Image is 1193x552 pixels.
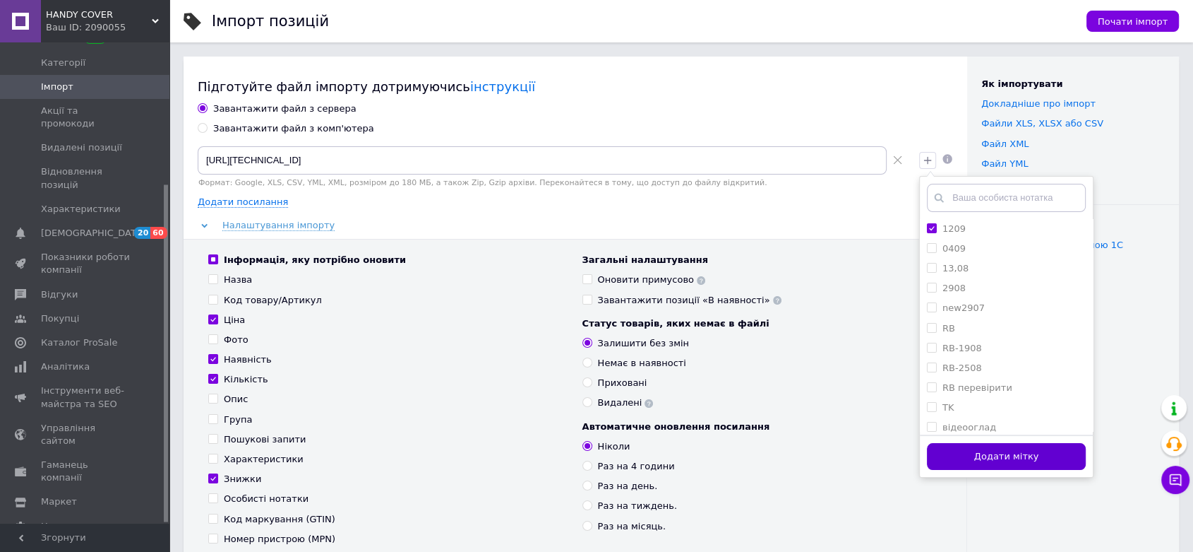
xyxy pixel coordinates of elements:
[582,421,942,433] div: Автоматичне оновлення посилання
[198,78,953,95] div: Підготуйте файл імпорту дотримуючись
[41,336,117,349] span: Каталог ProSale
[942,382,1012,393] label: RB перевірити
[598,377,647,389] div: Приховані
[224,533,335,546] div: Номер пристрою (MPN)
[224,393,248,406] div: Опис
[224,373,268,386] div: Кількість
[224,413,252,426] div: Група
[942,283,966,293] label: 2908
[41,520,113,533] span: Налаштування
[224,314,245,327] div: Ціна
[582,317,942,330] div: Статус товарів, яких немає в файлі
[598,274,706,286] div: Оновити примусово
[41,422,131,447] span: Управління сайтом
[41,105,131,130] span: Акції та промокоди
[598,460,675,473] div: Раз на 4 години
[598,480,658,493] div: Раз на день.
[41,141,122,154] span: Видалені позиції
[224,513,335,526] div: Код маркування (GTIN)
[41,495,77,508] span: Маркет
[41,165,131,191] span: Відновлення позицій
[224,274,252,286] div: Назва
[942,343,982,353] label: RB-1908
[46,8,152,21] span: HANDY COVER
[582,254,942,266] div: Загальні налаштування
[942,243,966,254] label: 0409
[41,288,78,301] span: Відгуки
[1086,11,1179,32] button: Почати імпорт
[224,453,304,466] div: Характеристики
[41,384,131,410] span: Інструменти веб-майстра та SEO
[942,223,966,234] label: 1209
[198,178,908,187] div: Формат: Google, XLS, CSV, YML, XML, розміром до 180 МБ, а також Zip, Gzip архіви. Переконайтеся в...
[224,353,272,366] div: Наявність
[46,21,169,34] div: Ваш ID: 2090055
[981,139,1029,149] a: Файл XML
[981,158,1028,169] a: Файл YML
[213,102,356,115] div: Завантажити файл з сервера
[41,81,73,93] span: Імпорт
[470,79,535,94] a: інструкції
[213,122,374,135] div: Завантажити файл з комп'ютера
[981,118,1103,129] a: Файли ХLS, XLSX або CSV
[942,363,982,373] label: RB-2508
[927,184,1086,212] input: Ваша особиста нотатка
[224,334,248,346] div: Фото
[1098,16,1168,27] span: Почати імпорт
[981,98,1096,109] a: Докладніше про імпорт
[224,294,322,307] div: Код товару/Артикул
[942,422,996,433] label: відеооглад
[598,440,630,453] div: Ніколи
[224,493,308,505] div: Особисті нотатки
[927,443,1086,471] button: Додати мітку
[198,146,887,175] input: Вкажіть посилання
[41,57,85,69] span: Категорії
[41,360,90,373] span: Аналітика
[41,251,131,276] span: Показники роботи компанії
[41,459,131,484] span: Гаманець компанії
[41,203,121,216] span: Характеристики
[981,78,1165,90] div: Як імпортувати
[598,357,686,370] div: Немає в наявності
[942,263,969,274] label: 13,08
[222,220,335,231] span: Налаштування імпорту
[150,227,167,239] span: 60
[598,294,781,307] div: Завантажити позиції «В наявності»
[942,303,985,313] label: new2907
[598,520,666,533] div: Раз на місяць.
[942,402,954,413] label: TK
[1161,466,1189,494] button: Чат з покупцем
[942,323,955,334] label: RB
[224,254,406,266] div: Інформація, яку потрібно оновити
[224,433,306,446] div: Пошукові запити
[134,227,150,239] span: 20
[212,13,329,30] h1: Імпорт позицій
[598,397,654,409] div: Видалені
[598,337,689,350] div: Залишити без змін
[198,196,288,208] span: Додати посилання
[224,473,261,486] div: Знижки
[41,312,79,325] span: Покупці
[41,227,145,240] span: [DEMOGRAPHIC_DATA]
[598,500,677,512] div: Раз на тиждень.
